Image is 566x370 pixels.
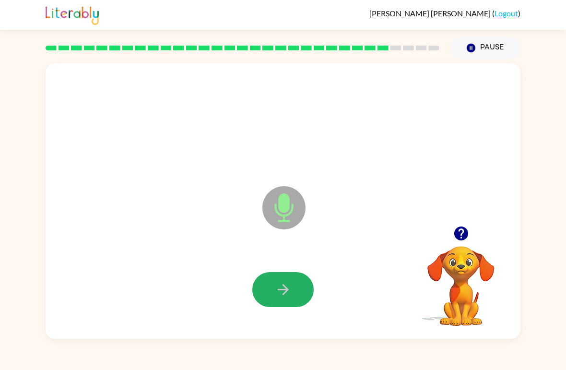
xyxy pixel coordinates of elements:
div: ( ) [369,9,520,18]
video: Your browser must support playing .mp4 files to use Literably. Please try using another browser. [413,231,509,327]
button: Pause [451,37,520,59]
a: Logout [495,9,518,18]
img: Literably [46,4,99,25]
span: [PERSON_NAME] [PERSON_NAME] [369,9,492,18]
